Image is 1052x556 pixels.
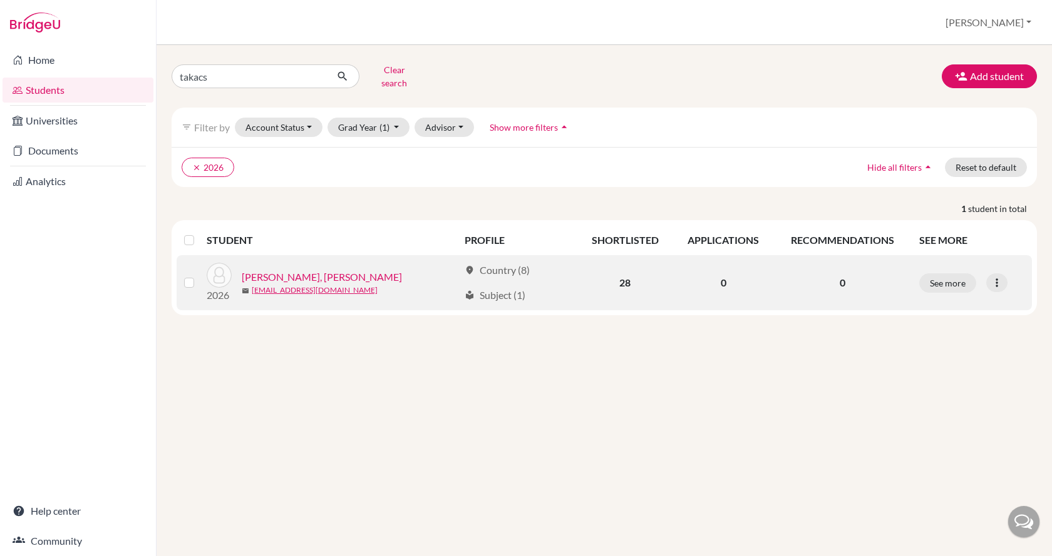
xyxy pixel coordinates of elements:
[577,225,673,255] th: SHORTLISTED
[465,265,475,275] span: location_on
[192,163,201,172] i: clear
[415,118,474,137] button: Advisor
[327,118,410,137] button: Grad Year(1)
[479,118,581,137] button: Show more filtersarrow_drop_up
[252,285,378,296] a: [EMAIL_ADDRESS][DOMAIN_NAME]
[242,270,402,285] a: [PERSON_NAME], [PERSON_NAME]
[961,202,968,215] strong: 1
[3,138,153,163] a: Documents
[194,121,230,133] span: Filter by
[3,528,153,553] a: Community
[673,255,774,310] td: 0
[857,158,945,177] button: Hide all filtersarrow_drop_up
[673,225,774,255] th: APPLICATIONS
[490,122,558,133] span: Show more filters
[3,498,153,523] a: Help center
[577,255,673,310] td: 28
[968,202,1037,215] span: student in total
[3,78,153,103] a: Students
[3,169,153,194] a: Analytics
[235,118,322,137] button: Account Status
[359,60,429,93] button: Clear search
[912,225,1032,255] th: SEE MORE
[919,273,976,293] button: See more
[465,290,475,300] span: local_library
[942,64,1037,88] button: Add student
[558,121,570,133] i: arrow_drop_up
[465,288,525,303] div: Subject (1)
[182,122,192,132] i: filter_list
[3,48,153,73] a: Home
[945,158,1027,177] button: Reset to default
[457,225,577,255] th: PROFILE
[182,158,234,177] button: clear2026
[172,64,327,88] input: Find student by name...
[940,11,1037,34] button: [PERSON_NAME]
[242,287,249,295] span: mail
[3,108,153,133] a: Universities
[379,122,389,133] span: (1)
[867,162,922,173] span: Hide all filters
[207,288,232,303] p: 2026
[28,9,54,20] span: Help
[774,225,912,255] th: RECOMMENDATIONS
[207,263,232,288] img: Takács, Zsófia
[10,13,60,33] img: Bridge-U
[922,161,934,173] i: arrow_drop_up
[465,263,530,278] div: Country (8)
[781,275,904,290] p: 0
[207,225,457,255] th: STUDENT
